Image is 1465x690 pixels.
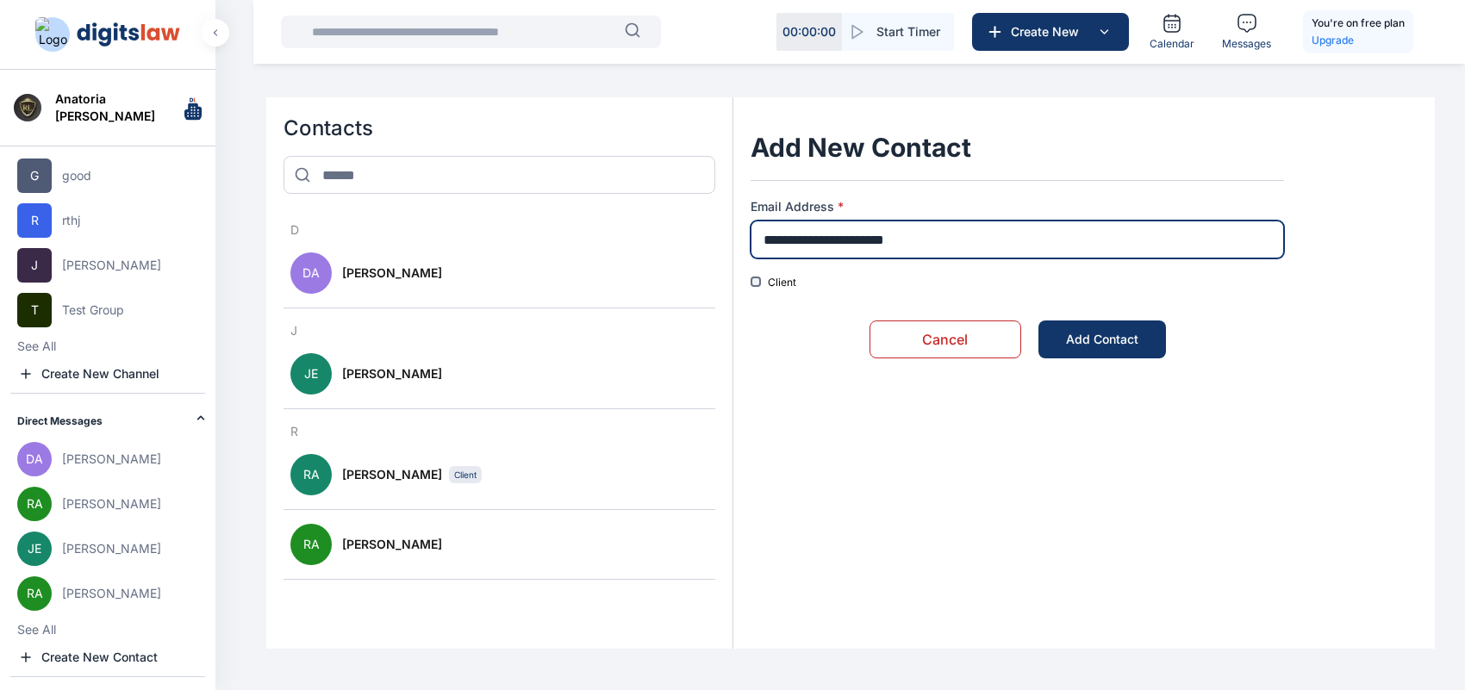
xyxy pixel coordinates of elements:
[41,365,159,382] span: Create New Channel
[284,115,715,142] h2: Contacts
[1312,32,1405,49] a: Upgrade
[62,167,91,184] span: good
[17,576,205,611] button: RA[PERSON_NAME]
[17,293,52,327] span: T
[284,239,715,308] button: DA[PERSON_NAME]
[17,203,52,238] span: R
[17,442,205,476] button: DA[PERSON_NAME]
[1038,320,1166,358] button: Add Contact
[284,423,715,440] h3: R
[17,414,196,428] h2: Direct Messages
[342,365,442,382] span: [PERSON_NAME]
[17,159,205,193] button: Ggood
[342,466,442,483] span: [PERSON_NAME]
[782,23,836,40] p: 00 : 00 : 00
[1143,6,1201,58] a: Calendar
[17,621,56,638] button: See All
[77,22,180,47] img: Logo
[870,320,1021,358] button: Cancel
[751,198,1284,215] label: Email Address
[449,466,482,483] span: Client
[1312,15,1405,32] h5: You're on free plan
[290,353,332,395] span: JE
[17,338,56,355] button: See All
[342,264,442,282] span: [PERSON_NAME]
[342,536,442,553] span: [PERSON_NAME]
[290,524,332,565] span: RA
[17,248,205,283] button: J[PERSON_NAME]
[284,322,715,339] h3: J
[17,442,52,476] span: DA
[17,394,205,442] div: Direct Messages
[17,576,52,611] span: RA
[284,440,715,510] button: RA[PERSON_NAME]Client
[62,212,80,229] span: rthj
[1222,37,1271,51] span: Messages
[876,23,940,40] span: Start Timer
[1066,331,1138,348] div: Add Contact
[284,339,715,409] button: JE[PERSON_NAME]
[41,649,158,666] span: Create New Contact
[35,17,70,52] img: Logo
[17,293,205,327] button: TTest Group
[290,454,332,495] span: RA
[751,115,1284,181] h1: Add New Contact
[1004,23,1094,40] span: Create New
[62,257,161,274] span: [PERSON_NAME]
[62,585,161,602] span: [PERSON_NAME]
[62,451,161,468] span: [PERSON_NAME]
[14,94,41,121] img: Profile
[184,96,202,121] img: Logo
[55,90,157,125] span: Anatoria [PERSON_NAME]
[17,248,52,283] span: J
[14,21,202,48] button: Logo
[17,203,205,238] button: Rrthj
[62,301,124,319] span: Test Group
[17,487,205,521] button: RA[PERSON_NAME]
[284,510,715,580] button: RA[PERSON_NAME]
[17,531,205,566] button: JE[PERSON_NAME]
[1215,6,1278,58] a: Messages
[17,487,52,521] span: RA
[17,531,52,566] span: JE
[972,13,1129,51] button: Create New
[842,13,954,51] button: Start Timer
[17,159,52,193] span: G
[1150,37,1194,51] span: Calendar
[290,252,332,294] span: DA
[62,540,161,557] span: [PERSON_NAME]
[62,495,161,513] span: [PERSON_NAME]
[768,276,796,289] label: Client
[284,221,715,239] h3: D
